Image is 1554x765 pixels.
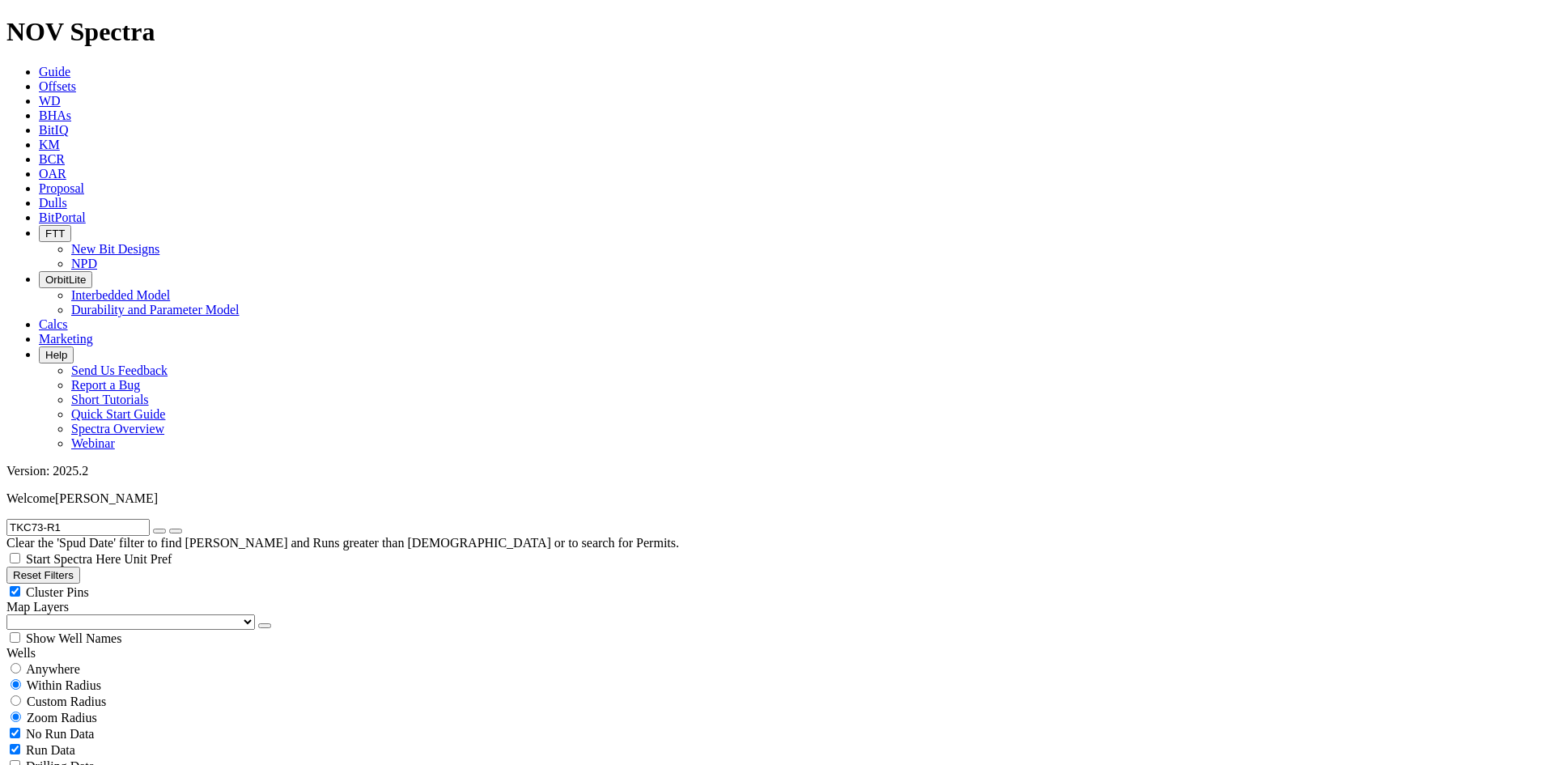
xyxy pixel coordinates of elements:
a: Offsets [39,79,76,93]
a: KM [39,138,60,151]
span: Help [45,349,67,361]
a: Interbedded Model [71,288,170,302]
span: Zoom Radius [27,711,97,725]
a: BitPortal [39,210,86,224]
span: Clear the 'Spud Date' filter to find [PERSON_NAME] and Runs greater than [DEMOGRAPHIC_DATA] or to... [6,536,679,550]
span: No Run Data [26,727,94,741]
div: Version: 2025.2 [6,464,1548,478]
a: Short Tutorials [71,393,149,406]
a: Guide [39,65,70,79]
button: FTT [39,225,71,242]
a: Send Us Feedback [71,363,168,377]
a: Quick Start Guide [71,407,165,421]
div: Wells [6,646,1548,661]
button: OrbitLite [39,271,92,288]
span: Custom Radius [27,695,106,708]
span: Anywhere [26,662,80,676]
button: Help [39,346,74,363]
span: Map Layers [6,600,69,614]
input: Start Spectra Here [10,553,20,563]
a: OAR [39,167,66,181]
span: Unit Pref [124,552,172,566]
a: Webinar [71,436,115,450]
a: BitIQ [39,123,68,137]
a: Calcs [39,317,68,331]
span: OrbitLite [45,274,86,286]
span: Show Well Names [26,631,121,645]
a: Marketing [39,332,93,346]
a: Spectra Overview [71,422,164,436]
button: Reset Filters [6,567,80,584]
a: Dulls [39,196,67,210]
span: Within Radius [27,678,101,692]
a: Proposal [39,181,84,195]
span: Start Spectra Here [26,552,121,566]
a: WD [39,94,61,108]
span: [PERSON_NAME] [55,491,158,505]
span: FTT [45,227,65,240]
a: BHAs [39,108,71,122]
a: New Bit Designs [71,242,159,256]
span: Run Data [26,743,75,757]
a: Durability and Parameter Model [71,303,240,317]
input: Search [6,519,150,536]
a: NPD [71,257,97,270]
h1: NOV Spectra [6,17,1548,47]
span: Cluster Pins [26,585,89,599]
a: BCR [39,152,65,166]
a: Report a Bug [71,378,140,392]
p: Welcome [6,491,1548,506]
